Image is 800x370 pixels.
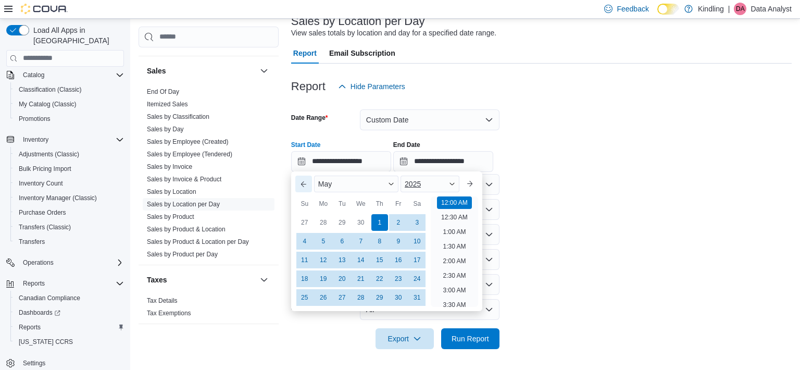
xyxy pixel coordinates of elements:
div: View sales totals by location and day for a specified date range. [291,28,496,39]
button: Promotions [10,112,128,126]
span: Reports [23,279,45,288]
a: Promotions [15,113,55,125]
div: day-4 [296,233,313,250]
div: day-29 [371,289,388,306]
h3: Sales by Location per Day [291,15,425,28]
span: Operations [19,256,124,269]
div: Fr [390,195,407,212]
li: 12:30 AM [437,211,472,224]
button: Previous Month [295,176,312,192]
span: Sales by Employee (Created) [147,137,229,145]
li: 12:00 AM [437,196,472,209]
div: day-12 [315,252,332,268]
img: Cova [21,4,68,14]
span: Inventory [23,135,48,144]
span: Dashboards [19,309,60,317]
span: Tax Exemptions [147,309,191,317]
h3: Report [291,80,326,93]
div: Tu [334,195,351,212]
span: Reports [19,323,41,331]
a: Sales by Product & Location [147,225,226,232]
div: Button. Open the year selector. 2025 is currently selected. [401,176,459,192]
button: Reports [2,276,128,291]
input: Press the down key to open a popover containing a calendar. [393,151,493,172]
a: Sales by Location per Day [147,200,220,207]
span: DA [736,3,745,15]
button: Inventory [2,132,128,147]
a: My Catalog (Classic) [15,98,81,110]
label: Start Date [291,141,321,149]
div: Sa [409,195,426,212]
div: day-15 [371,252,388,268]
div: day-30 [353,214,369,231]
button: Custom Date [360,109,499,130]
div: Sales [139,85,279,264]
button: Inventory [19,133,53,146]
span: Inventory Count [19,179,63,188]
button: Reports [10,320,128,335]
span: Sales by Location per Day [147,200,220,208]
div: day-6 [334,233,351,250]
a: Tax Exemptions [147,309,191,316]
h3: Taxes [147,274,167,285]
span: Sales by Location [147,187,196,195]
span: Bulk Pricing Import [15,163,124,175]
button: Sales [147,65,256,76]
div: day-30 [390,289,407,306]
span: Washington CCRS [15,336,124,348]
a: Bulk Pricing Import [15,163,76,175]
span: Hide Parameters [351,81,405,92]
div: Button. Open the month selector. May is currently selected. [314,176,398,192]
a: Adjustments (Classic) [15,148,83,161]
span: My Catalog (Classic) [15,98,124,110]
div: day-25 [296,289,313,306]
div: Th [371,195,388,212]
input: Press the down key to enter a popover containing a calendar. Press the escape key to close the po... [291,151,391,172]
a: Sales by Product & Location per Day [147,238,249,245]
button: Open list of options [485,205,493,214]
span: Inventory Manager (Classic) [15,192,124,204]
span: Sales by Product & Location [147,225,226,233]
div: We [353,195,369,212]
a: Settings [19,357,49,369]
span: Transfers (Classic) [15,221,124,233]
div: day-21 [353,270,369,287]
button: Export [376,328,434,349]
span: May [318,180,332,188]
span: Inventory Count [15,177,124,190]
li: 1:30 AM [439,240,470,253]
a: Dashboards [15,306,65,319]
span: Sales by Invoice [147,162,192,170]
a: Itemized Sales [147,100,188,107]
a: Reports [15,321,45,334]
div: day-13 [334,252,351,268]
span: Bulk Pricing Import [19,165,71,173]
div: day-29 [334,214,351,231]
span: Inventory [19,133,124,146]
li: 3:30 AM [439,299,470,311]
div: day-10 [409,233,426,250]
div: day-9 [390,233,407,250]
button: Inventory Manager (Classic) [10,191,128,205]
span: Report [293,43,317,64]
span: Sales by Classification [147,112,209,120]
div: day-20 [334,270,351,287]
div: day-26 [315,289,332,306]
div: day-14 [353,252,369,268]
div: day-7 [353,233,369,250]
button: Taxes [258,273,270,286]
span: My Catalog (Classic) [19,100,77,108]
div: day-11 [296,252,313,268]
div: day-5 [315,233,332,250]
span: Tax Details [147,296,178,304]
button: Open list of options [485,230,493,239]
span: Sales by Day [147,125,184,133]
button: Hide Parameters [334,76,409,97]
span: Adjustments (Classic) [19,150,79,158]
div: day-19 [315,270,332,287]
h3: Sales [147,65,166,76]
div: day-27 [334,289,351,306]
a: Canadian Compliance [15,292,84,304]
